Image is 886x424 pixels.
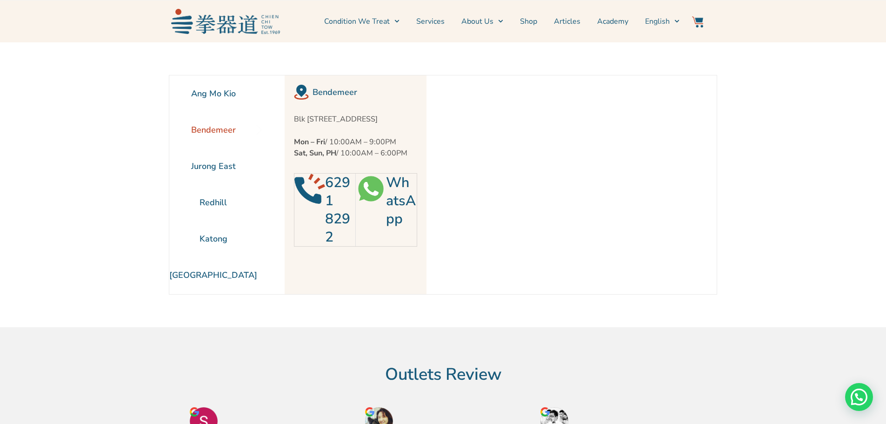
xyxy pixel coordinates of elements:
p: Blk [STREET_ADDRESS] [294,114,417,125]
strong: Mon – Fri [294,137,325,147]
a: Articles [554,10,580,33]
a: Condition We Treat [324,10,400,33]
img: Website Icon-03 [692,16,703,27]
iframe: Chien Chi Tow Healthcare Bendemeer [426,75,690,294]
a: WhatsApp [386,173,416,229]
h2: Bendemeer [313,86,417,99]
p: / 10:00AM – 9:00PM / 10:00AM – 6:00PM [294,136,417,159]
a: 6291 8292 [325,173,350,247]
strong: Sat, Sun, PH [294,148,336,158]
span: English [645,16,670,27]
nav: Menu [285,10,680,33]
a: Shop [520,10,537,33]
a: About Us [461,10,503,33]
a: Services [416,10,445,33]
h2: Outlets Review [176,364,711,385]
a: English [645,10,679,33]
a: Academy [597,10,628,33]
